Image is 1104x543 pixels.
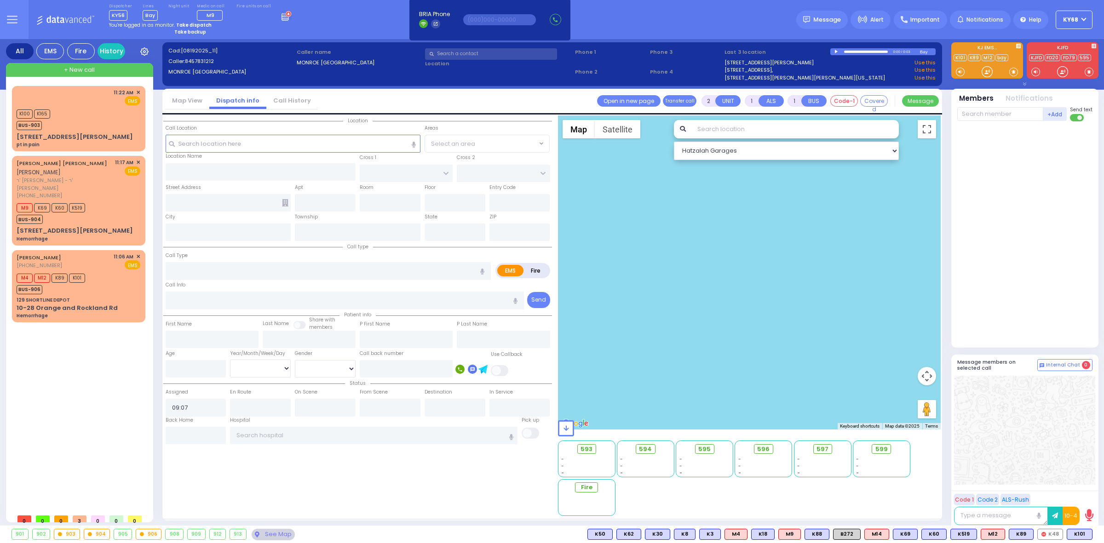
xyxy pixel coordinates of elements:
[981,529,1005,540] div: M12
[587,529,613,540] div: BLS
[52,274,68,283] span: K89
[976,494,999,505] button: Code 2
[297,59,422,67] label: MONROE [GEOGRAPHIC_DATA]
[759,95,784,107] button: ALS
[698,445,711,454] span: 595
[17,160,107,167] a: [PERSON_NAME] [PERSON_NAME]
[54,529,80,539] div: 903
[91,515,105,522] span: 0
[1070,106,1092,113] span: Send text
[425,389,452,396] label: Destination
[115,159,133,166] span: 11:17 AM
[360,389,388,396] label: From Scene
[1043,107,1067,121] button: +Add
[263,320,289,327] label: Last Name
[185,57,214,65] span: 8457831212
[489,184,516,191] label: Entry Code
[17,262,62,269] span: [PHONE_NUMBER]
[34,274,50,283] span: M12
[17,168,61,176] span: [PERSON_NAME]
[166,281,185,289] label: Call Info
[715,95,741,107] button: UNIT
[136,89,140,97] span: ✕
[17,235,48,242] div: Hemorrhage
[188,529,205,539] div: 909
[918,367,936,385] button: Map camera controls
[17,274,33,283] span: M4
[674,529,696,540] div: K8
[143,10,158,21] span: Bay
[581,483,592,492] span: Fire
[920,48,936,55] div: Bay
[165,96,209,105] a: Map View
[463,14,536,25] input: (000)000-00000
[801,95,827,107] button: BUS
[864,529,889,540] div: M14
[1037,529,1063,540] div: K48
[914,59,936,67] a: Use this
[778,529,801,540] div: M9
[36,14,98,25] img: Logo
[870,16,884,24] span: Alert
[860,95,888,107] button: Covered
[295,184,303,191] label: Apt
[982,54,995,61] a: M12
[166,153,202,160] label: Location Name
[343,243,373,250] span: Call type
[166,184,201,191] label: Street Address
[84,529,110,539] div: 904
[166,417,193,424] label: Back Home
[109,515,123,522] span: 0
[954,54,967,61] a: K101
[797,469,800,476] span: -
[856,463,859,469] span: -
[679,469,682,476] span: -
[561,469,564,476] span: -
[295,389,317,396] label: On Scene
[69,203,85,212] span: K519
[797,456,800,463] span: -
[425,48,557,60] input: Search a contact
[893,529,918,540] div: K69
[1063,16,1078,24] span: ky68
[125,96,140,105] span: EMS
[207,11,214,19] span: M9
[73,515,86,522] span: 3
[17,303,118,313] div: 10-28 Orange and Rockland Rd
[981,529,1005,540] div: ALS
[67,43,95,59] div: Fire
[125,166,140,176] span: EMS
[691,120,899,138] input: Search location
[951,46,1023,52] label: KJ EMS...
[109,10,127,21] span: KY56
[918,400,936,418] button: Drag Pegman onto the map to open Street View
[425,125,438,132] label: Areas
[950,529,977,540] div: K519
[136,529,161,539] div: 906
[197,4,226,9] label: Medic on call
[1045,54,1060,61] a: FD20
[6,43,34,59] div: All
[457,320,487,328] label: P Last Name
[679,456,682,463] span: -
[575,48,647,56] span: Phone 1
[125,260,140,269] span: EMS
[663,95,696,107] button: Transfer call
[645,529,670,540] div: K30
[901,46,903,57] div: /
[699,529,721,540] div: K3
[36,43,64,59] div: EMS
[616,529,641,540] div: BLS
[892,46,901,57] div: 0:00
[893,529,918,540] div: BLS
[914,74,936,82] a: Use this
[360,184,374,191] label: Room
[69,274,85,283] span: K101
[751,529,775,540] div: K18
[136,159,140,166] span: ✕
[297,48,422,56] label: Caller name
[309,324,333,331] span: members
[345,380,370,387] span: Status
[918,120,936,138] button: Toggle fullscreen view
[616,529,641,540] div: K62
